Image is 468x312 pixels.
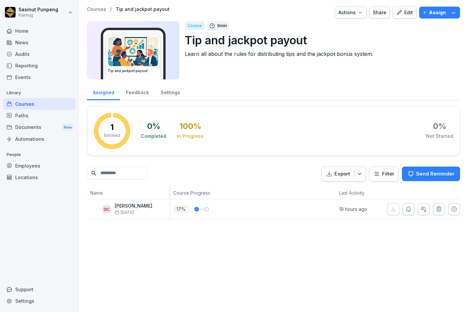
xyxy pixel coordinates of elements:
[147,122,160,130] div: 0 %
[426,133,453,139] div: Not Started
[115,210,134,215] span: [DATE]
[185,32,455,49] p: Tip and jackpot payout
[335,7,367,19] button: Actions
[87,83,120,100] a: Assigned
[322,167,366,181] button: Export
[185,50,455,58] p: Learn all about the rules for distributing tips and the jackpot bonus system.
[419,7,460,19] button: Assign
[3,60,75,71] a: Reporting
[373,171,394,177] div: Filter
[3,71,75,83] a: Events
[110,123,114,131] p: 1
[370,167,398,181] button: Filter
[19,13,58,18] p: Kaimug
[3,98,75,110] a: Courses
[416,170,454,177] p: Send Reminder
[102,205,111,214] div: DC
[3,160,75,172] a: Employees
[3,121,75,134] div: Documents
[116,7,170,12] a: Tip and jackpot payout
[108,68,159,73] h3: Tip and jackpot payout
[19,7,58,13] p: Sasinut Punpeng
[115,203,152,209] p: [PERSON_NAME]
[173,189,270,196] p: Course Progress
[87,7,106,12] a: Courses
[3,133,75,145] a: Automations
[3,149,75,160] p: People
[429,9,446,16] p: Assign
[3,88,75,98] p: Library
[110,7,112,12] p: /
[177,133,204,139] div: In Progress
[120,83,155,100] a: Feedback
[3,121,75,134] a: DocumentsNew
[338,9,363,16] div: Actions
[3,48,75,60] a: Audits
[373,9,386,16] div: Share
[402,167,460,181] button: Send Reminder
[141,133,166,139] div: Completed
[155,83,186,100] a: Settings
[3,110,75,121] a: Paths
[3,37,75,48] a: News
[217,22,227,29] p: 9 min
[90,189,166,196] p: Name
[339,206,388,213] p: 19 hours ago
[3,284,75,295] div: Support
[62,124,73,131] div: New
[179,122,201,130] div: 100 %
[339,189,384,196] p: Last Activity
[433,122,446,130] div: 0 %
[3,172,75,183] a: Locations
[108,37,158,66] img: xwbqhqr6wm48ihrmnx4a5gd7.png
[393,7,416,19] button: Edit
[173,205,189,213] p: 17 %
[3,25,75,37] a: Home
[369,7,390,19] button: Share
[185,21,205,30] div: Course
[3,295,75,307] a: Settings
[104,133,120,138] p: Enrolled
[334,170,350,178] p: Export
[396,9,413,16] div: Edit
